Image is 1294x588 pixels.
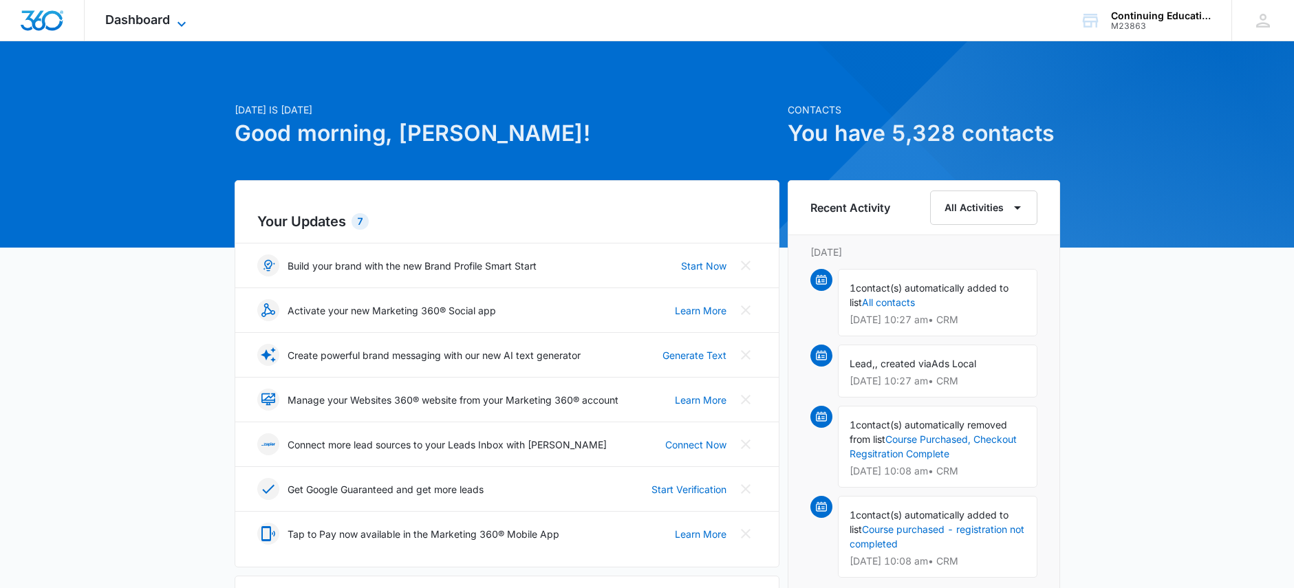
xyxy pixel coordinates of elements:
[235,102,779,117] p: [DATE] is [DATE]
[850,315,1026,325] p: [DATE] 10:27 am • CRM
[850,466,1026,476] p: [DATE] 10:08 am • CRM
[862,296,915,308] a: All contacts
[662,348,726,362] a: Generate Text
[735,433,757,455] button: Close
[288,393,618,407] p: Manage your Websites 360® website from your Marketing 360® account
[1111,10,1211,21] div: account name
[788,117,1060,150] h1: You have 5,328 contacts
[675,393,726,407] a: Learn More
[1111,21,1211,31] div: account id
[850,509,856,521] span: 1
[735,389,757,411] button: Close
[850,556,1026,566] p: [DATE] 10:08 am • CRM
[651,482,726,497] a: Start Verification
[875,358,931,369] span: , created via
[850,523,1024,549] a: Course purchased - registration not completed
[850,282,856,294] span: 1
[810,245,1037,259] p: [DATE]
[735,523,757,545] button: Close
[352,213,369,230] div: 7
[288,437,607,452] p: Connect more lead sources to your Leads Inbox with [PERSON_NAME]
[788,102,1060,117] p: Contacts
[235,117,779,150] h1: Good morning, [PERSON_NAME]!
[850,358,875,369] span: Lead,
[288,348,581,362] p: Create powerful brand messaging with our new AI text generator
[735,344,757,366] button: Close
[665,437,726,452] a: Connect Now
[681,259,726,273] a: Start Now
[931,358,976,369] span: Ads Local
[850,419,856,431] span: 1
[850,376,1026,386] p: [DATE] 10:27 am • CRM
[810,199,890,216] h6: Recent Activity
[735,254,757,276] button: Close
[675,303,726,318] a: Learn More
[675,527,726,541] a: Learn More
[288,259,537,273] p: Build your brand with the new Brand Profile Smart Start
[105,12,170,27] span: Dashboard
[288,482,484,497] p: Get Google Guaranteed and get more leads
[850,282,1009,308] span: contact(s) automatically added to list
[735,299,757,321] button: Close
[850,433,1017,459] a: Course Purchased, Checkout Regsitration Complete
[850,419,1007,445] span: contact(s) automatically removed from list
[288,527,559,541] p: Tap to Pay now available in the Marketing 360® Mobile App
[288,303,496,318] p: Activate your new Marketing 360® Social app
[930,190,1037,225] button: All Activities
[257,211,757,232] h2: Your Updates
[850,509,1009,535] span: contact(s) automatically added to list
[735,478,757,500] button: Close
